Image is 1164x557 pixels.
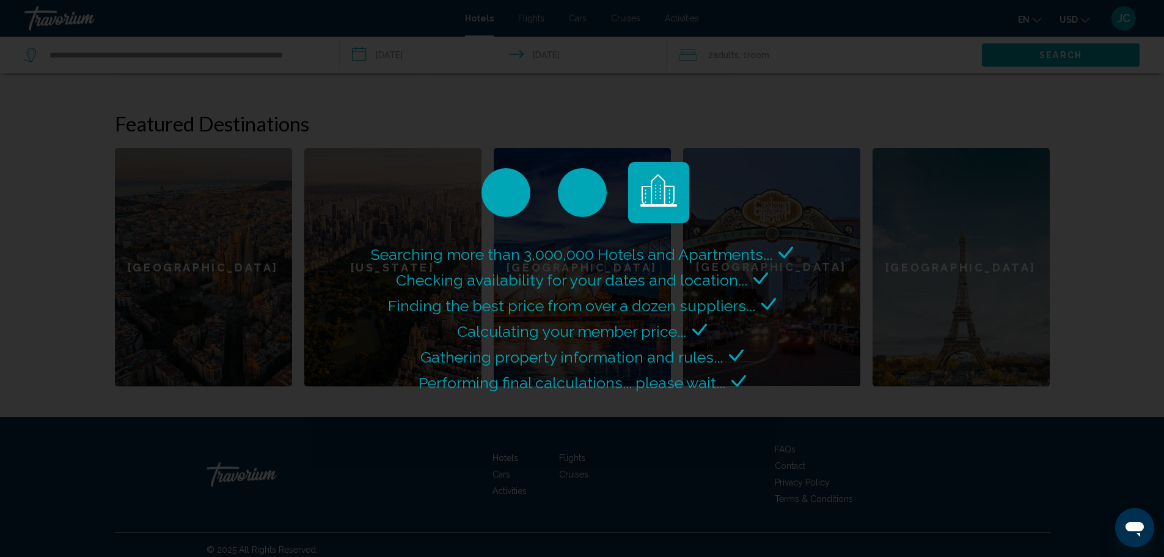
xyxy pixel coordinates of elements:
span: Checking availability for your dates and location... [396,271,747,289]
span: Performing final calculations... please wait... [419,374,725,392]
span: Calculating your member price... [457,322,686,341]
span: Searching more than 3,000,000 Hotels and Apartments... [371,245,772,264]
span: Finding the best price from over a dozen suppliers... [388,297,755,315]
iframe: Button to launch messaging window [1115,508,1154,547]
span: Gathering property information and rules... [420,348,723,366]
